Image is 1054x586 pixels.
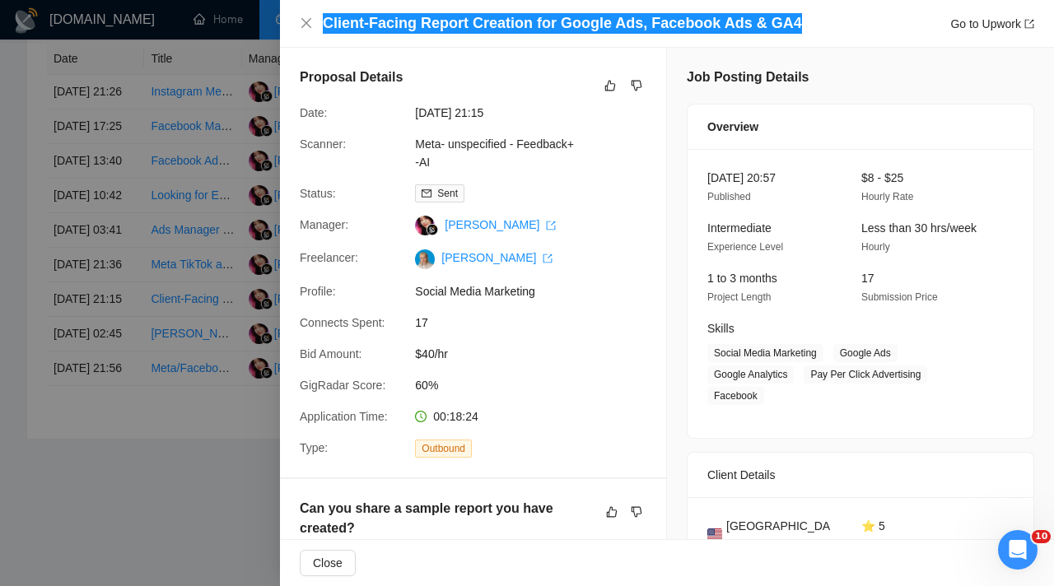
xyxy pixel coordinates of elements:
[415,345,662,363] span: $40/hr
[861,171,903,184] span: $8 - $25
[627,76,646,95] button: dislike
[313,554,343,572] span: Close
[415,137,574,169] a: Meta- unspecified - Feedback+ -AI
[415,314,662,332] span: 17
[600,76,620,95] button: like
[300,137,346,151] span: Scanner:
[300,187,336,200] span: Status:
[300,550,356,576] button: Close
[861,191,913,202] span: Hourly Rate
[861,291,938,303] span: Submission Price
[300,16,313,30] span: close
[707,291,771,303] span: Project Length
[861,519,885,533] span: ⭐ 5
[427,224,438,235] img: gigradar-bm.png
[707,387,764,405] span: Facebook
[861,272,874,285] span: 17
[707,365,794,384] span: Google Analytics
[950,17,1034,30] a: Go to Upworkexport
[726,517,835,553] span: [GEOGRAPHIC_DATA]
[323,13,802,34] h4: Client-Facing Report Creation for Google Ads, Facebook Ads & GA4
[631,79,642,92] span: dislike
[300,218,348,231] span: Manager:
[707,344,823,362] span: Social Media Marketing
[998,530,1038,570] iframe: Intercom live chat
[804,365,927,384] span: Pay Per Click Advertising
[415,282,662,300] span: Social Media Marketing
[707,272,777,285] span: 1 to 3 months
[300,16,313,30] button: Close
[300,67,403,87] h5: Proposal Details
[631,505,642,519] span: dislike
[441,251,553,264] a: [PERSON_NAME] export
[300,251,358,264] span: Freelancer:
[437,188,458,199] span: Sent
[415,376,662,394] span: 60%
[707,453,1014,497] div: Client Details
[1032,530,1051,543] span: 10
[707,118,758,136] span: Overview
[543,253,553,263] span: export
[602,502,622,522] button: like
[300,441,328,454] span: Type:
[707,191,751,202] span: Published
[415,104,662,122] span: [DATE] 21:15
[707,171,776,184] span: [DATE] 20:57
[415,249,435,269] img: c1ZORJ91PRiNFM5yrC5rXSts6UvYKk8mC6OuwMIBK7-UFZnVxKYGDNWkUbUH6S-7tq
[433,410,478,423] span: 00:18:24
[861,221,977,235] span: Less than 30 hrs/week
[415,439,472,458] span: Outbound
[300,285,336,298] span: Profile:
[606,505,618,519] span: like
[422,188,431,198] span: mail
[300,499,595,538] h5: Can you share a sample report you have created?
[833,344,898,362] span: Google Ads
[445,218,556,231] a: [PERSON_NAME] export
[707,241,783,253] span: Experience Level
[415,411,427,422] span: clock-circle
[627,502,646,522] button: dislike
[300,316,385,329] span: Connects Spent:
[604,79,616,92] span: like
[300,379,385,392] span: GigRadar Score:
[300,410,388,423] span: Application Time:
[707,322,735,335] span: Skills
[1024,19,1034,29] span: export
[861,241,890,253] span: Hourly
[707,221,772,235] span: Intermediate
[300,106,327,119] span: Date:
[300,347,362,360] span: Bid Amount:
[707,526,722,544] img: 🇺🇸
[687,67,809,87] h5: Job Posting Details
[546,221,556,230] span: export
